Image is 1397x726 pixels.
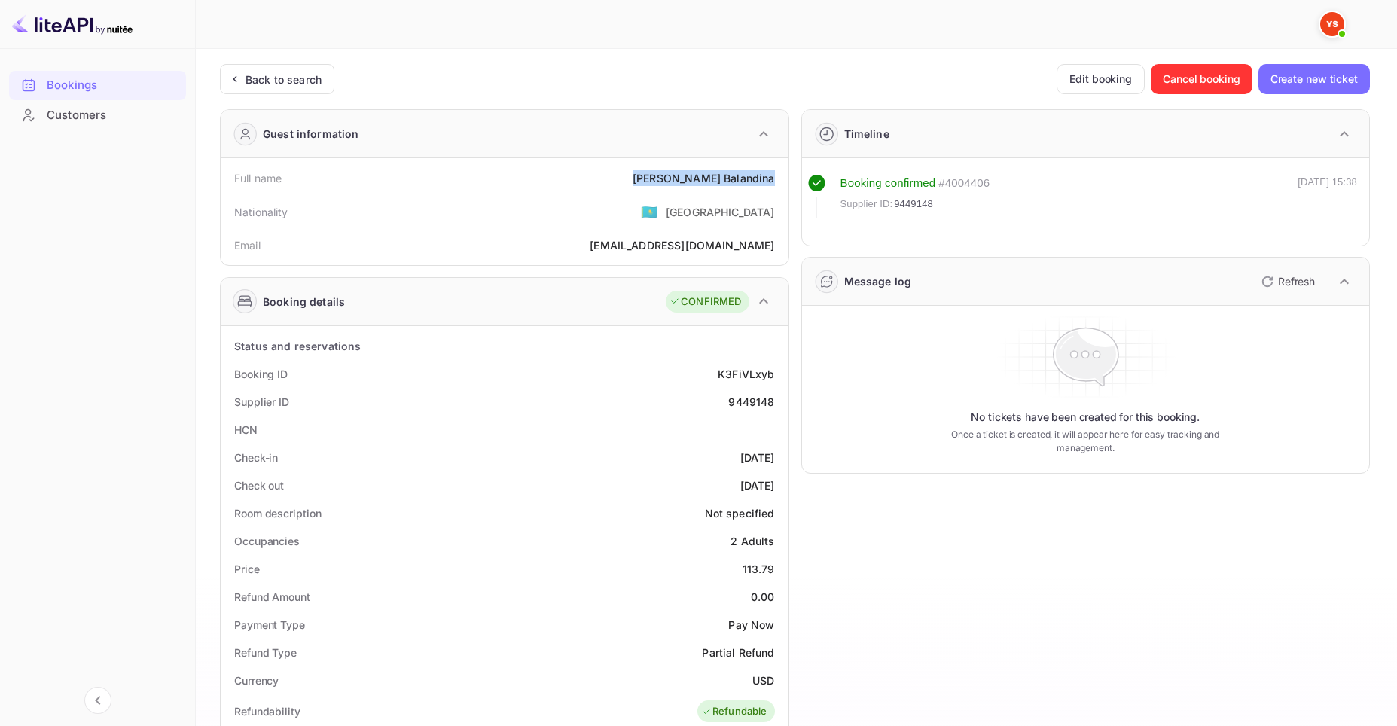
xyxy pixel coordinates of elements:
ya-tr-span: [DATE] 15:38 [1298,176,1357,188]
ya-tr-span: Once a ticket is created, it will appear here for easy tracking and management. [932,428,1238,455]
ya-tr-span: Timeline [844,127,889,140]
button: Edit booking [1057,64,1145,94]
ya-tr-span: Occupancies [234,535,300,548]
ya-tr-span: [PERSON_NAME] [633,172,721,185]
button: Collapse navigation [84,687,111,714]
div: # 4004406 [938,175,990,192]
ya-tr-span: HCN [234,423,258,436]
ya-tr-span: Check-in [234,451,278,464]
span: United States [641,198,658,225]
ya-tr-span: Not specified [705,507,775,520]
ya-tr-span: Booking ID [234,368,288,380]
ya-tr-span: Refund Type [234,646,297,659]
ya-tr-span: Balandina [724,172,774,185]
ya-tr-span: Full name [234,172,282,185]
ya-tr-span: Booking details [263,294,345,310]
a: Customers [9,101,186,129]
img: Yandex Support [1320,12,1344,36]
ya-tr-span: Check out [234,479,284,492]
ya-tr-span: Message log [844,275,912,288]
div: 113.79 [743,561,775,577]
div: Bookings [9,71,186,100]
button: Create new ticket [1258,64,1370,94]
ya-tr-span: Payment Type [234,618,305,631]
ya-tr-span: K3FiVLxyb [718,368,774,380]
ya-tr-span: Refundable [712,704,767,719]
ya-tr-span: Booking [840,176,882,189]
ya-tr-span: Price [234,563,260,575]
ya-tr-span: Back to search [246,73,322,86]
ya-tr-span: Adults [741,535,775,548]
ya-tr-span: Refundability [234,705,300,718]
ya-tr-span: Refund Amount [234,590,310,603]
ya-tr-span: No tickets have been created for this booking. [971,410,1200,425]
ya-tr-span: Room description [234,507,321,520]
div: [DATE] [740,450,775,465]
ya-tr-span: [GEOGRAPHIC_DATA] [666,206,775,218]
ya-tr-span: Email [234,239,261,252]
ya-tr-span: Status and reservations [234,340,361,352]
div: 0.00 [751,589,775,605]
ya-tr-span: Create new ticket [1270,70,1358,88]
ya-tr-span: 🇰🇿 [641,203,658,220]
button: Cancel booking [1151,64,1252,94]
ya-tr-span: Currency [234,674,279,687]
ya-tr-span: Refresh [1278,275,1315,288]
ya-tr-span: Bookings [47,77,97,94]
ya-tr-span: 9449148 [894,198,933,209]
ya-tr-span: 2 [731,535,737,548]
ya-tr-span: USD [752,674,774,687]
ya-tr-span: confirmed [885,176,935,189]
ya-tr-span: Supplier ID: [840,198,893,209]
ya-tr-span: [EMAIL_ADDRESS][DOMAIN_NAME] [590,239,774,252]
a: Bookings [9,71,186,99]
div: [DATE] [740,477,775,493]
ya-tr-span: Partial Refund [702,646,774,659]
div: Customers [9,101,186,130]
button: Refresh [1252,270,1321,294]
ya-tr-span: Supplier ID [234,395,289,408]
ya-tr-span: Guest information [263,126,359,142]
ya-tr-span: Cancel booking [1163,70,1240,88]
ya-tr-span: Edit booking [1069,70,1132,88]
ya-tr-span: Customers [47,107,106,124]
ya-tr-span: Pay Now [728,618,774,631]
img: LiteAPI logo [12,12,133,36]
ya-tr-span: Nationality [234,206,288,218]
ya-tr-span: CONFIRMED [681,294,741,310]
div: 9449148 [728,394,774,410]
